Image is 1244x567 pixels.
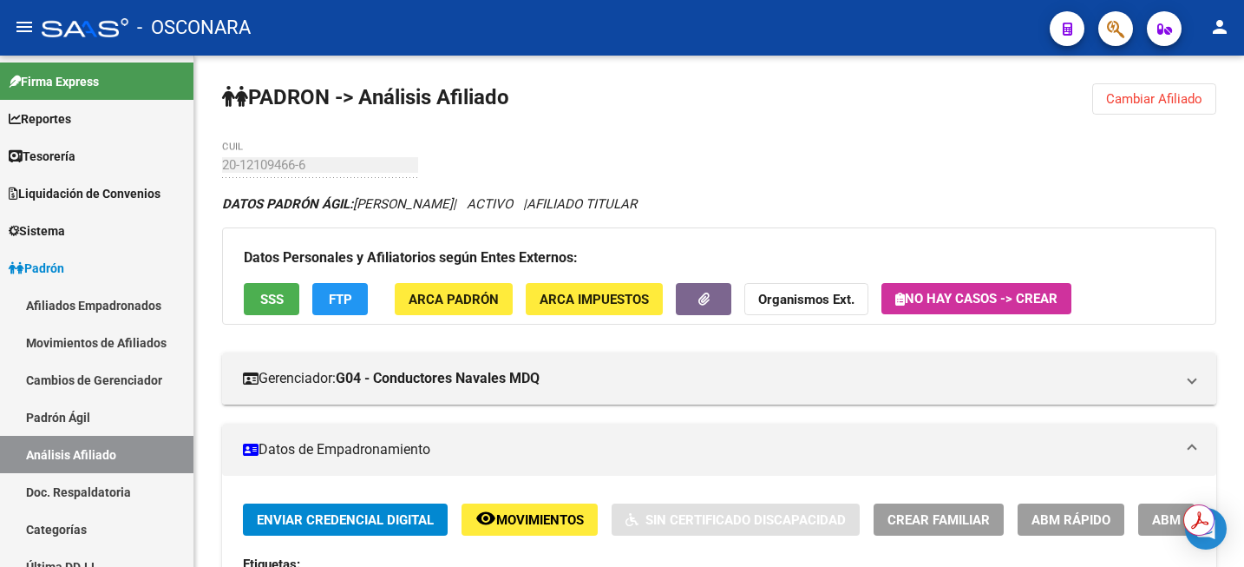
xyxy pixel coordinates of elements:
span: ABM Rápido [1031,512,1110,528]
button: FTP [312,283,368,315]
mat-panel-title: Gerenciador: [243,369,1175,388]
span: ARCA Impuestos [540,292,649,307]
button: No hay casos -> Crear [881,283,1071,314]
button: Organismos Ext. [744,283,868,315]
strong: DATOS PADRÓN ÁGIL: [222,196,353,212]
span: SSS [260,292,284,307]
span: FTP [329,292,352,307]
span: Sin Certificado Discapacidad [645,512,846,528]
button: SSS [244,283,299,315]
span: ARCA Padrón [409,292,499,307]
span: Cambiar Afiliado [1106,91,1202,107]
span: Liquidación de Convenios [9,184,160,203]
button: Cambiar Afiliado [1092,83,1216,115]
span: Enviar Credencial Digital [257,512,434,528]
i: | ACTIVO | [222,196,637,212]
span: Sistema [9,221,65,241]
button: Sin Certificado Discapacidad [612,504,860,536]
mat-icon: person [1209,16,1230,37]
span: Firma Express [9,72,99,91]
strong: PADRON -> Análisis Afiliado [222,85,509,109]
button: Crear Familiar [874,504,1004,536]
strong: G04 - Conductores Navales MDQ [336,369,540,388]
button: ARCA Padrón [395,283,513,315]
span: No hay casos -> Crear [895,291,1057,307]
span: Padrón [9,259,64,278]
button: Movimientos [462,504,598,536]
mat-icon: menu [14,16,35,37]
mat-icon: remove_red_eye [475,508,496,529]
strong: Organismos Ext. [758,292,854,307]
h3: Datos Personales y Afiliatorios según Entes Externos: [244,246,1195,270]
button: ARCA Impuestos [526,283,663,315]
button: ABM Rápido [1018,504,1124,536]
span: Movimientos [496,512,584,528]
button: ABM [1138,504,1195,536]
mat-expansion-panel-header: Datos de Empadronamiento [222,424,1216,476]
span: ABM [1152,512,1181,528]
mat-expansion-panel-header: Gerenciador:G04 - Conductores Navales MDQ [222,353,1216,405]
button: Enviar Credencial Digital [243,504,448,536]
span: Tesorería [9,147,75,166]
span: - OSCONARA [137,9,251,47]
span: Reportes [9,109,71,129]
mat-panel-title: Datos de Empadronamiento [243,440,1175,459]
span: [PERSON_NAME] [222,196,453,212]
span: AFILIADO TITULAR [527,196,637,212]
span: Crear Familiar [887,512,990,528]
